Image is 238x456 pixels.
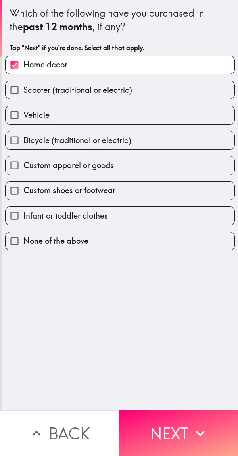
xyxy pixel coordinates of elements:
button: Next [119,410,238,456]
b: past 12 months [23,21,92,33]
button: Custom apparel or goods [6,156,234,174]
button: Infant or toddler clothes [6,207,234,225]
span: Custom shoes or footwear [23,185,115,196]
button: Bicycle (traditional or electric) [6,131,234,149]
div: Which of the following have you purchased in the , if any? [10,7,230,33]
button: Scooter (traditional or electric) [6,81,234,99]
span: Scooter (traditional or electric) [23,85,132,96]
button: Custom shoes or footwear [6,182,234,200]
span: None of the above [23,235,88,246]
h6: Tap "Next" if you're done. Select all that apply. [10,43,230,52]
button: Home decor [6,56,234,74]
span: Infant or toddler clothes [23,210,108,221]
span: Vehicle [23,110,50,121]
button: None of the above [6,232,234,250]
span: Bicycle (traditional or electric) [23,135,131,146]
button: Vehicle [6,106,234,124]
span: Home decor [23,59,67,70]
span: Custom apparel or goods [23,160,114,171]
